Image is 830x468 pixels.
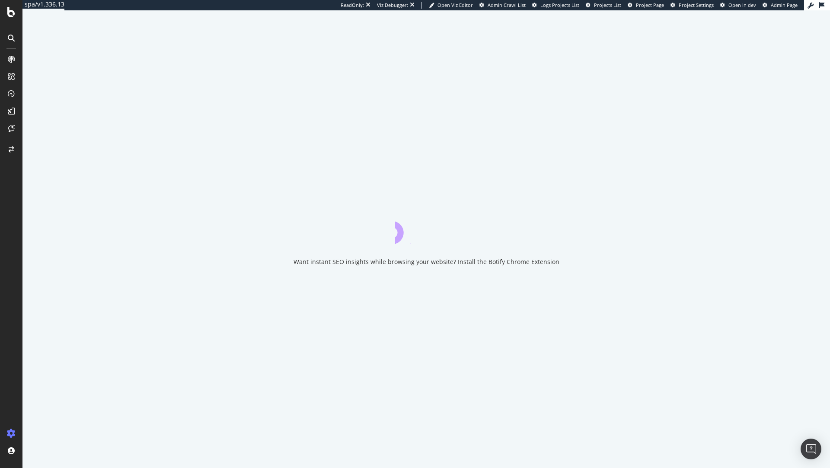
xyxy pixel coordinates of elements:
span: Open Viz Editor [437,2,473,8]
div: Want instant SEO insights while browsing your website? Install the Botify Chrome Extension [294,258,559,266]
a: Project Page [628,2,664,9]
div: Viz Debugger: [377,2,408,9]
div: Open Intercom Messenger [801,439,821,459]
span: Project Settings [679,2,714,8]
a: Open in dev [720,2,756,9]
a: Projects List [586,2,621,9]
a: Open Viz Editor [429,2,473,9]
a: Admin Crawl List [479,2,526,9]
span: Logs Projects List [540,2,579,8]
span: Admin Page [771,2,798,8]
span: Admin Crawl List [488,2,526,8]
div: ReadOnly: [341,2,364,9]
span: Project Page [636,2,664,8]
a: Logs Projects List [532,2,579,9]
div: animation [395,213,457,244]
span: Projects List [594,2,621,8]
a: Admin Page [763,2,798,9]
span: Open in dev [728,2,756,8]
a: Project Settings [670,2,714,9]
